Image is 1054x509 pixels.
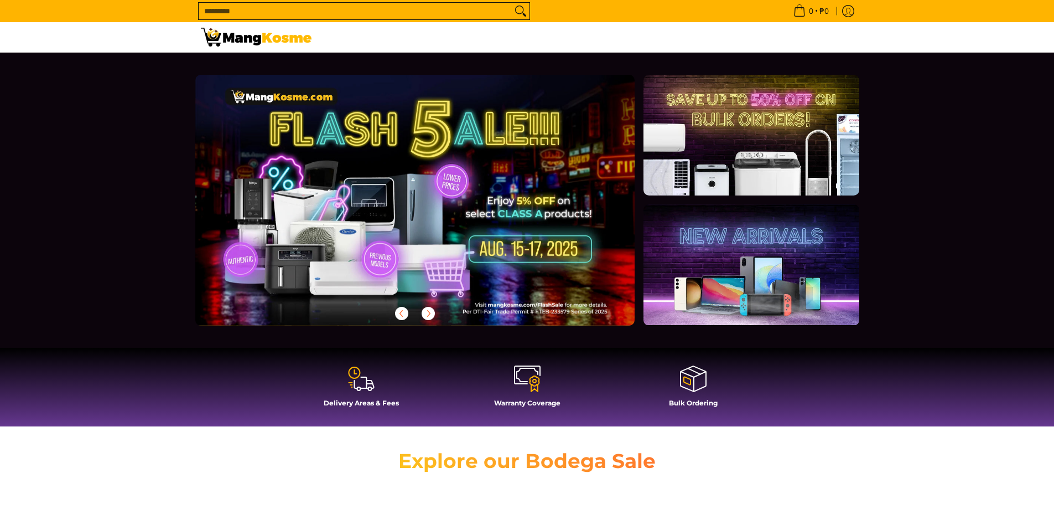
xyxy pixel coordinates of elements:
[416,301,440,326] button: Next
[450,399,605,407] h4: Warranty Coverage
[390,301,414,326] button: Previous
[616,399,771,407] h4: Bulk Ordering
[367,449,688,474] h2: Explore our Bodega Sale
[284,364,439,415] a: Delivery Areas & Fees
[616,364,771,415] a: Bulk Ordering
[201,28,311,47] img: Mang Kosme: Your Home Appliances Warehouse Sale Partner!
[790,5,832,17] span: •
[807,7,815,15] span: 0
[195,75,671,343] a: More
[284,399,439,407] h4: Delivery Areas & Fees
[818,7,830,15] span: ₱0
[450,364,605,415] a: Warranty Coverage
[512,3,529,19] button: Search
[323,22,854,52] nav: Main Menu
